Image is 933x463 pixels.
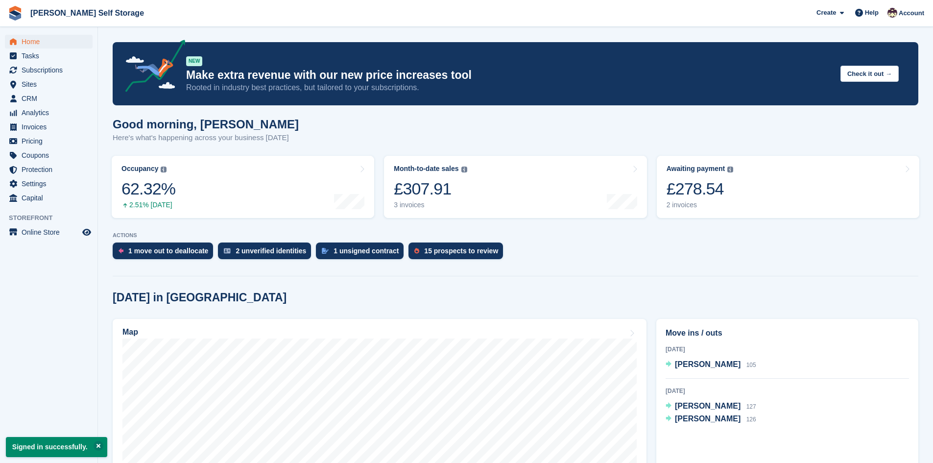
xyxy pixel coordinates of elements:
[22,49,80,63] span: Tasks
[22,106,80,120] span: Analytics
[186,82,833,93] p: Rooted in industry best practices, but tailored to your subscriptions.
[113,118,299,131] h1: Good morning, [PERSON_NAME]
[667,179,734,199] div: £278.54
[384,156,646,218] a: Month-to-date sales £307.91 3 invoices
[5,177,93,191] a: menu
[22,134,80,148] span: Pricing
[666,327,909,339] h2: Move ins / outs
[334,247,399,255] div: 1 unsigned contract
[128,247,208,255] div: 1 move out to deallocate
[6,437,107,457] p: Signed in successfully.
[666,387,909,395] div: [DATE]
[81,226,93,238] a: Preview store
[657,156,919,218] a: Awaiting payment £278.54 2 invoices
[5,92,93,105] a: menu
[5,77,93,91] a: menu
[5,63,93,77] a: menu
[186,56,202,66] div: NEW
[316,243,408,264] a: 1 unsigned contract
[5,148,93,162] a: menu
[121,165,158,173] div: Occupancy
[865,8,879,18] span: Help
[5,225,93,239] a: menu
[840,66,899,82] button: Check it out →
[667,201,734,209] div: 2 invoices
[9,213,97,223] span: Storefront
[666,413,756,426] a: [PERSON_NAME] 126
[22,77,80,91] span: Sites
[666,345,909,354] div: [DATE]
[667,165,725,173] div: Awaiting payment
[675,414,741,423] span: [PERSON_NAME]
[186,68,833,82] p: Make extra revenue with our new price increases tool
[26,5,148,21] a: [PERSON_NAME] Self Storage
[8,6,23,21] img: stora-icon-8386f47178a22dfd0bd8f6a31ec36ba5ce8667c1dd55bd0f319d3a0aa187defe.svg
[22,148,80,162] span: Coupons
[675,360,741,368] span: [PERSON_NAME]
[5,134,93,148] a: menu
[22,191,80,205] span: Capital
[224,248,231,254] img: verify_identity-adf6edd0f0f0b5bbfe63781bf79b02c33cf7c696d77639b501bdc392416b5a36.svg
[5,191,93,205] a: menu
[5,106,93,120] a: menu
[22,225,80,239] span: Online Store
[121,179,175,199] div: 62.32%
[22,120,80,134] span: Invoices
[887,8,897,18] img: Jacob Esser
[218,243,316,264] a: 2 unverified identities
[424,247,498,255] div: 15 prospects to review
[394,179,467,199] div: £307.91
[121,201,175,209] div: 2.51% [DATE]
[816,8,836,18] span: Create
[5,163,93,176] a: menu
[113,243,218,264] a: 1 move out to deallocate
[675,402,741,410] span: [PERSON_NAME]
[161,167,167,172] img: icon-info-grey-7440780725fd019a000dd9b08b2336e03edf1995a4989e88bcd33f0948082b44.svg
[22,35,80,49] span: Home
[22,63,80,77] span: Subscriptions
[119,248,123,254] img: move_outs_to_deallocate_icon-f764333ba52eb49d3ac5e1228854f67142a1ed5810a6f6cc68b1a99e826820c5.svg
[113,232,918,239] p: ACTIONS
[22,92,80,105] span: CRM
[746,416,756,423] span: 126
[746,362,756,368] span: 105
[113,132,299,144] p: Here's what's happening across your business [DATE]
[112,156,374,218] a: Occupancy 62.32% 2.51% [DATE]
[113,291,287,304] h2: [DATE] in [GEOGRAPHIC_DATA]
[414,248,419,254] img: prospect-51fa495bee0391a8d652442698ab0144808aea92771e9ea1ae160a38d050c398.svg
[394,201,467,209] div: 3 invoices
[461,167,467,172] img: icon-info-grey-7440780725fd019a000dd9b08b2336e03edf1995a4989e88bcd33f0948082b44.svg
[236,247,306,255] div: 2 unverified identities
[5,35,93,49] a: menu
[394,165,458,173] div: Month-to-date sales
[727,167,733,172] img: icon-info-grey-7440780725fd019a000dd9b08b2336e03edf1995a4989e88bcd33f0948082b44.svg
[117,40,186,96] img: price-adjustments-announcement-icon-8257ccfd72463d97f412b2fc003d46551f7dbcb40ab6d574587a9cd5c0d94...
[22,163,80,176] span: Protection
[22,177,80,191] span: Settings
[899,8,924,18] span: Account
[5,49,93,63] a: menu
[122,328,138,337] h2: Map
[666,400,756,413] a: [PERSON_NAME] 127
[5,120,93,134] a: menu
[666,359,756,371] a: [PERSON_NAME] 105
[746,403,756,410] span: 127
[408,243,508,264] a: 15 prospects to review
[322,248,329,254] img: contract_signature_icon-13c848040528278c33f63329250d36e43548de30e8caae1d1a13099fd9432cc5.svg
